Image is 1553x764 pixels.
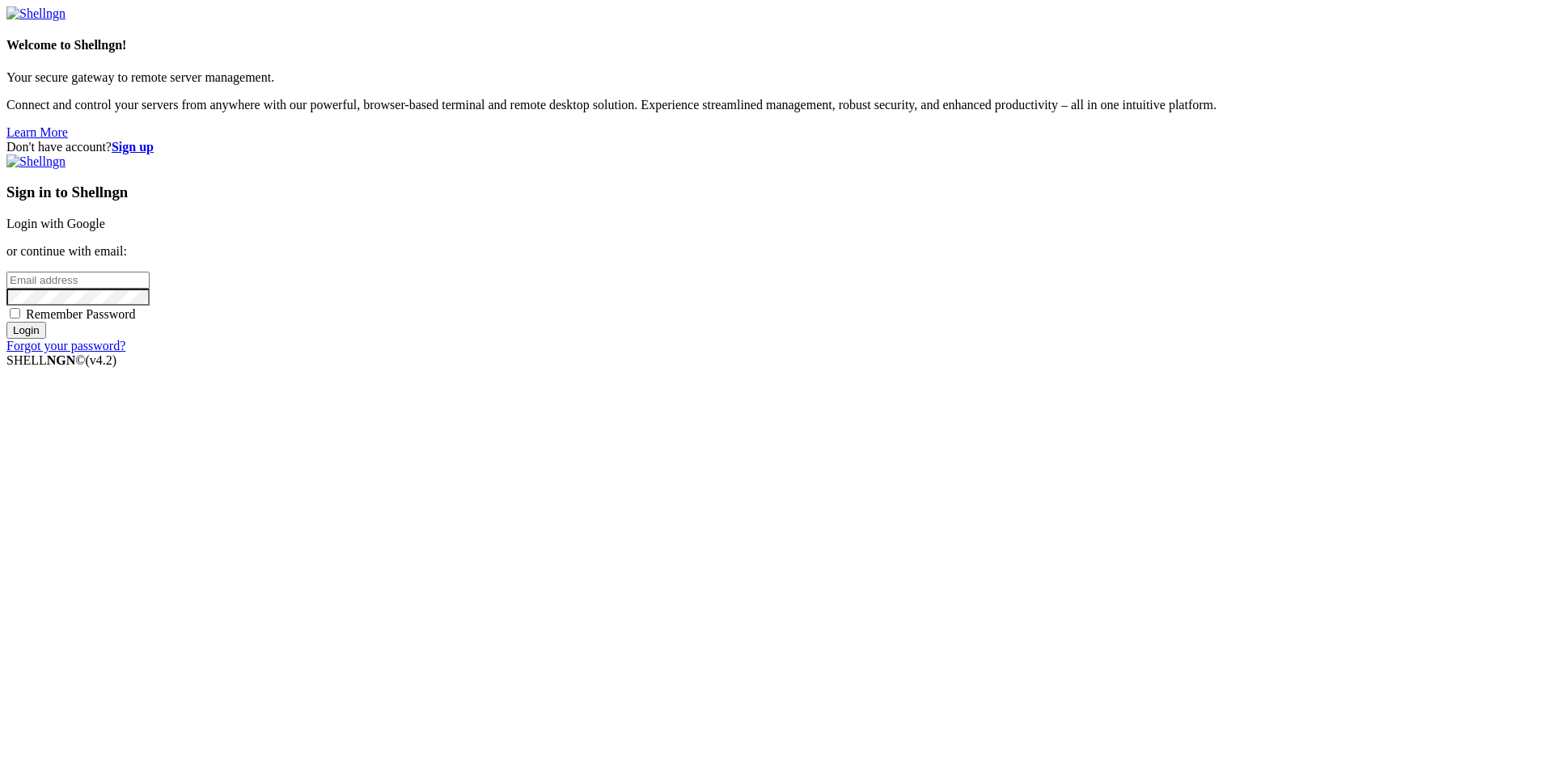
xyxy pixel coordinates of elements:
span: Remember Password [26,307,136,321]
p: Connect and control your servers from anywhere with our powerful, browser-based terminal and remo... [6,98,1547,112]
a: Login with Google [6,217,105,230]
span: 4.2.0 [86,353,117,367]
img: Shellngn [6,154,66,169]
h4: Welcome to Shellngn! [6,38,1547,53]
p: Your secure gateway to remote server management. [6,70,1547,85]
input: Login [6,322,46,339]
p: or continue with email: [6,244,1547,259]
div: Don't have account? [6,140,1547,154]
a: Forgot your password? [6,339,125,352]
h3: Sign in to Shellngn [6,184,1547,201]
a: Sign up [112,140,154,154]
img: Shellngn [6,6,66,21]
input: Remember Password [10,308,20,319]
input: Email address [6,272,150,289]
b: NGN [47,353,76,367]
span: SHELL © [6,353,116,367]
a: Learn More [6,125,68,139]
